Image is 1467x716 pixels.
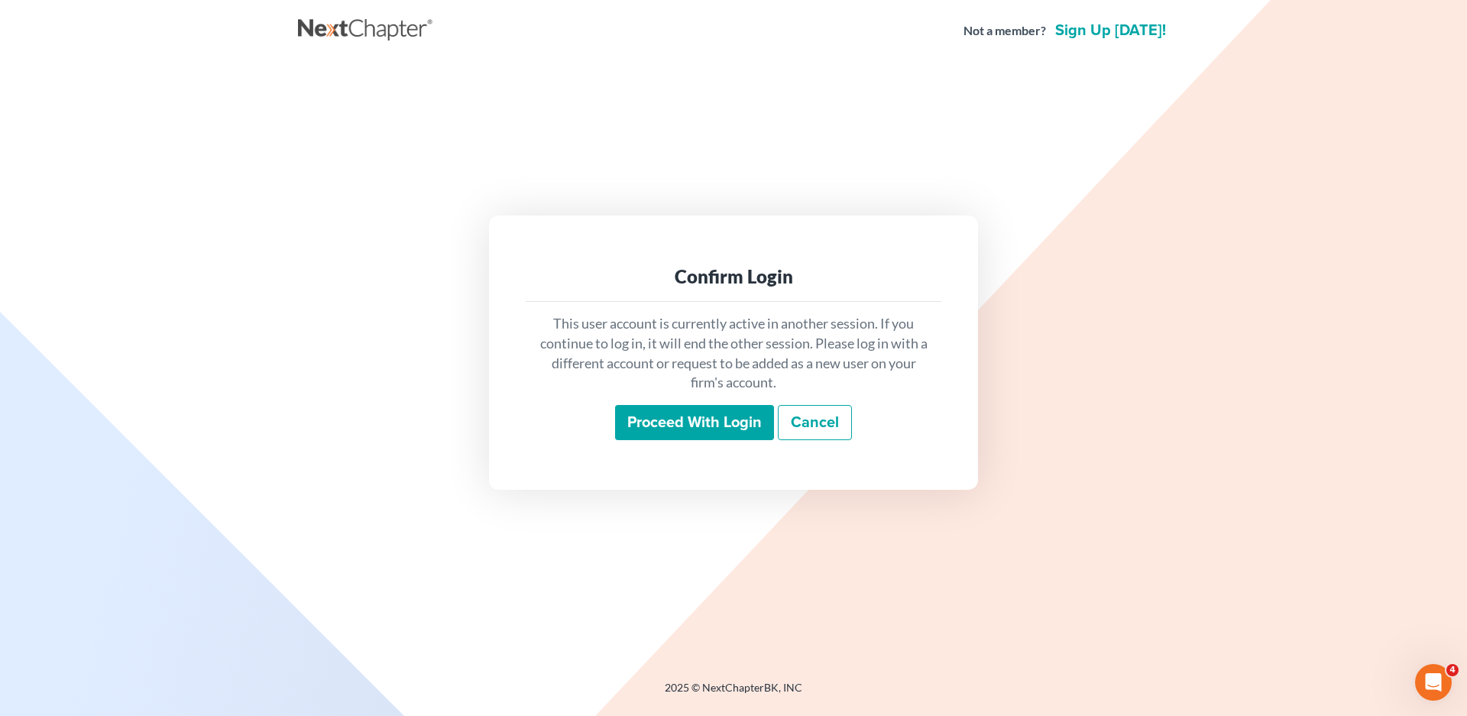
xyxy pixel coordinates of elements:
input: Proceed with login [615,405,774,440]
a: Cancel [778,405,852,440]
strong: Not a member? [963,22,1046,40]
p: This user account is currently active in another session. If you continue to log in, it will end ... [538,314,929,393]
iframe: Intercom live chat [1415,664,1452,701]
div: 2025 © NextChapterBK, INC [298,680,1169,708]
span: 4 [1446,664,1459,676]
div: Confirm Login [538,264,929,289]
a: Sign up [DATE]! [1052,23,1169,38]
